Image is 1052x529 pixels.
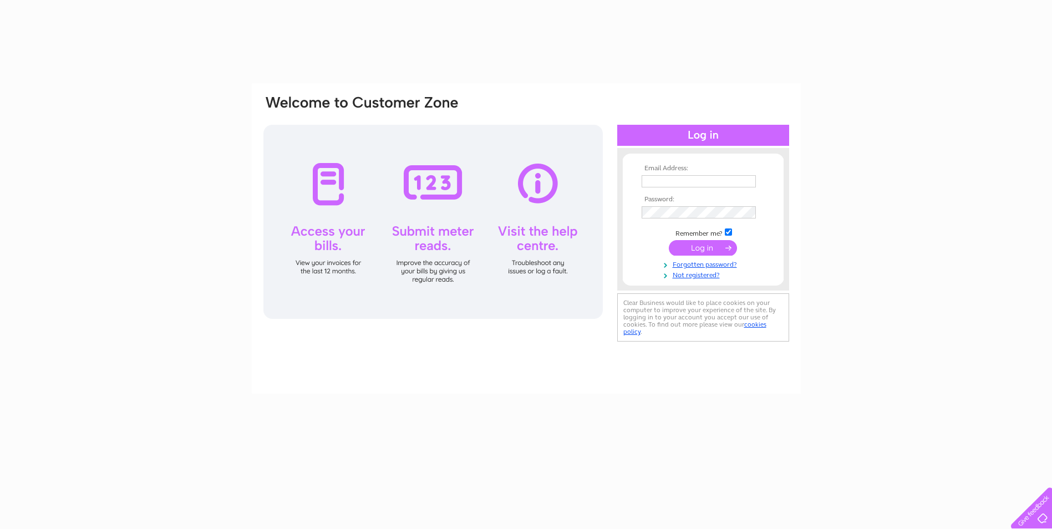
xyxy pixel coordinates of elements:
[669,240,737,256] input: Submit
[642,269,768,279] a: Not registered?
[639,165,768,172] th: Email Address:
[642,258,768,269] a: Forgotten password?
[639,227,768,238] td: Remember me?
[639,196,768,204] th: Password:
[617,293,789,342] div: Clear Business would like to place cookies on your computer to improve your experience of the sit...
[623,321,766,335] a: cookies policy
